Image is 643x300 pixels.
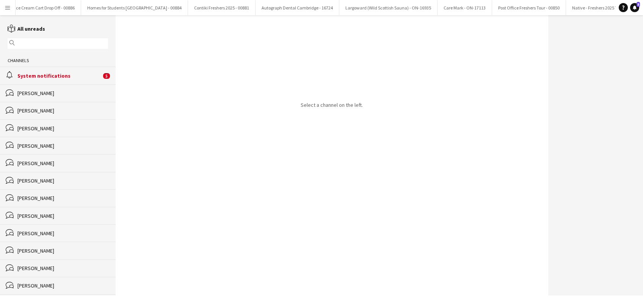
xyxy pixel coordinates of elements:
button: Contiki Freshers 2025 - 00881 [188,0,256,15]
a: 5 [630,3,639,12]
div: [PERSON_NAME] [17,195,108,202]
div: [PERSON_NAME] [17,282,108,289]
div: [PERSON_NAME] [17,230,108,237]
div: [PERSON_NAME] [17,125,108,132]
span: 5 [637,2,640,7]
div: [PERSON_NAME] [17,247,108,254]
div: [PERSON_NAME] [17,265,108,272]
div: [PERSON_NAME] [17,142,108,149]
button: Homes for Students [GEOGRAPHIC_DATA] - 00884 [81,0,188,15]
button: Autograph Dental Cambridge - 16724 [256,0,339,15]
div: [PERSON_NAME] [17,90,108,97]
button: Largoward (Wild Scottish Sauna) - ON-16935 [339,0,438,15]
div: System notifications [17,72,101,79]
button: Native - Freshers 2025 Tour 9 [566,0,633,15]
div: [PERSON_NAME] [17,107,108,114]
div: [PERSON_NAME] [17,160,108,167]
div: [PERSON_NAME] [17,212,108,219]
div: [PERSON_NAME] [17,177,108,184]
a: All unreads [8,25,45,32]
span: 5 [103,73,110,79]
button: Post Office Freshers Tour - 00850 [492,0,566,15]
button: Care Mark - ON-17113 [438,0,492,15]
p: Select a channel on the left. [301,102,363,108]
